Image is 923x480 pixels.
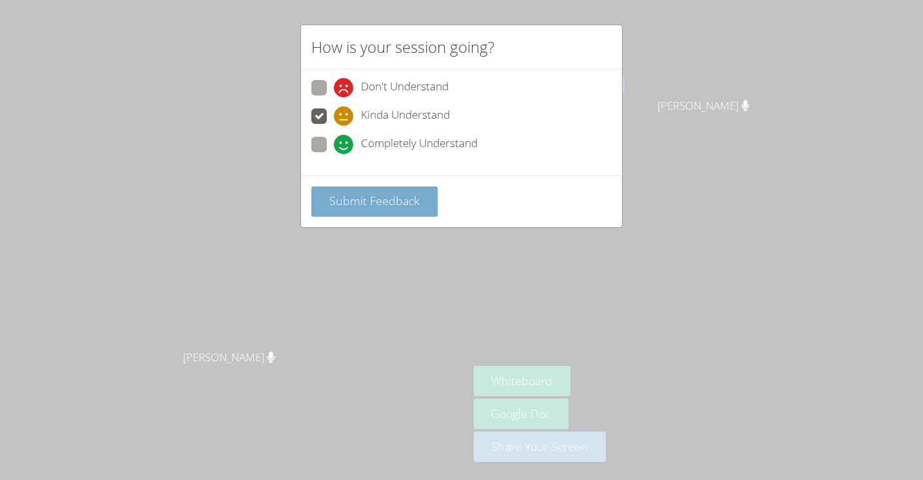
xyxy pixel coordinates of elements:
span: Kinda Understand [361,106,450,126]
button: Submit Feedback [311,186,438,217]
h2: How is your session going? [311,35,494,59]
span: Completely Understand [361,135,478,154]
span: Don't Understand [361,78,449,97]
span: Submit Feedback [329,193,420,208]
